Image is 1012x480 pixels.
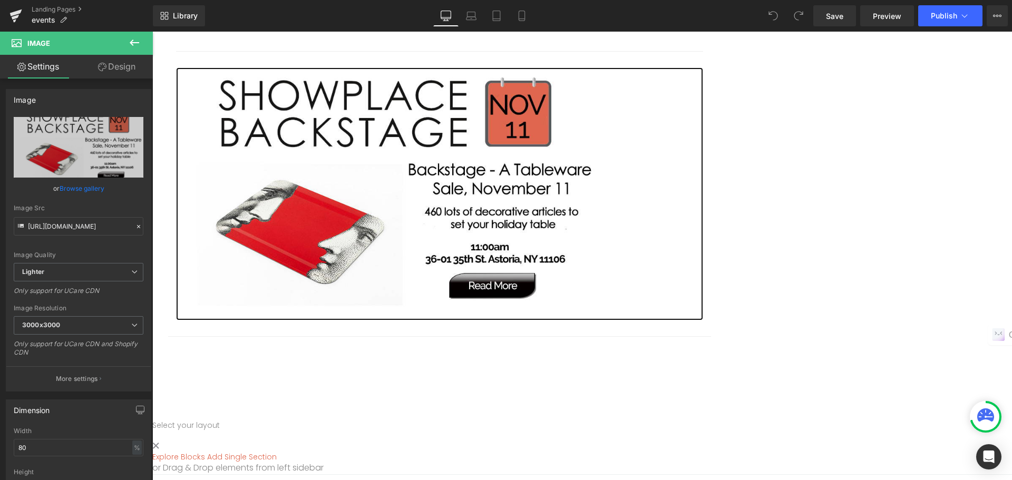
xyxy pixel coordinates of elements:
[14,305,143,312] div: Image Resolution
[433,5,459,26] a: Desktop
[132,440,142,455] div: %
[14,90,36,104] div: Image
[14,439,143,456] input: auto
[56,374,98,384] p: More settings
[14,340,143,364] div: Only support for UCare CDN and Shopify CDN
[931,12,957,20] span: Publish
[484,5,509,26] a: Tablet
[173,11,198,21] span: Library
[860,5,914,26] a: Preview
[873,11,901,22] span: Preview
[509,5,534,26] a: Mobile
[14,427,143,435] div: Width
[14,204,143,212] div: Image Src
[79,55,155,79] a: Design
[987,5,1008,26] button: More
[826,11,843,22] span: Save
[976,444,1001,469] div: Open Intercom Messenger
[788,5,809,26] button: Redo
[32,5,153,14] a: Landing Pages
[153,5,205,26] a: New Library
[763,5,784,26] button: Undo
[32,16,55,24] span: events
[14,400,50,415] div: Dimension
[14,468,143,476] div: Height
[60,179,104,198] a: Browse gallery
[14,183,143,194] div: or
[14,251,143,259] div: Image Quality
[22,268,44,276] b: Lighter
[6,366,151,391] button: More settings
[55,420,124,430] a: Add Single Section
[22,321,60,329] b: 3000x3000
[27,39,50,47] span: Image
[918,5,982,26] button: Publish
[14,217,143,236] input: Link
[14,287,143,302] div: Only support for UCare CDN
[459,5,484,26] a: Laptop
